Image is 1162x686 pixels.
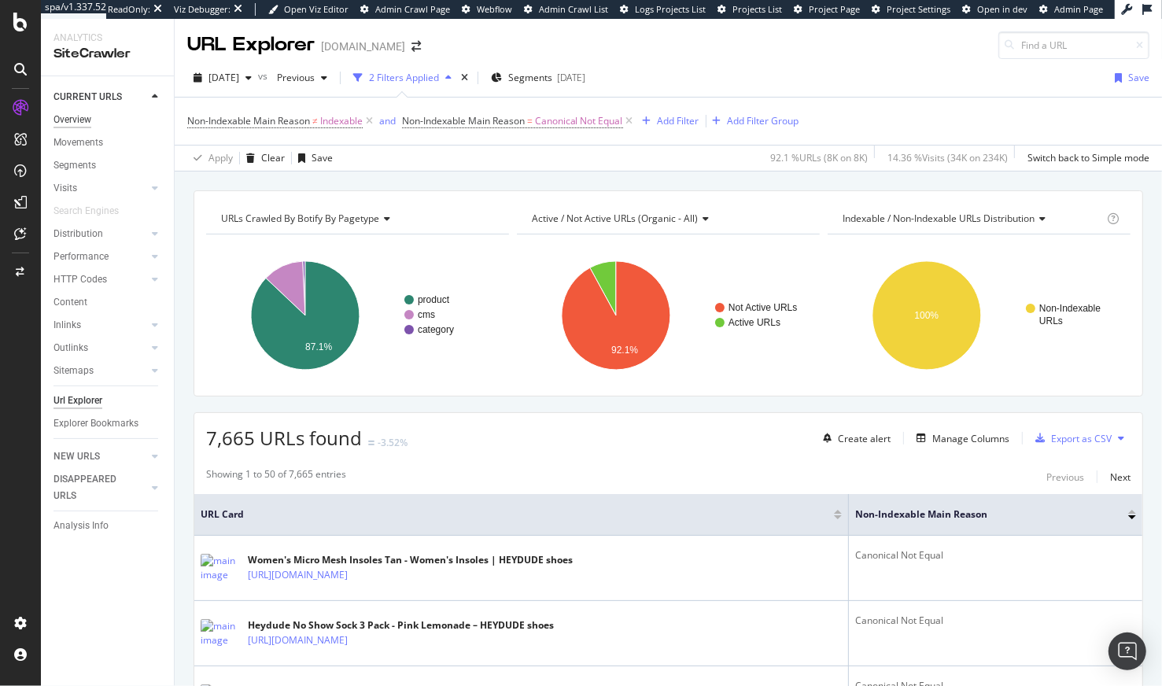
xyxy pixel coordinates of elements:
[208,151,233,164] div: Apply
[817,426,891,451] button: Create alert
[872,3,950,16] a: Project Settings
[312,114,318,127] span: ≠
[658,114,699,127] div: Add Filter
[1110,467,1131,486] button: Next
[378,436,408,449] div: -3.52%
[53,226,103,242] div: Distribution
[729,317,780,328] text: Active URLs
[998,31,1149,59] input: Find a URL
[914,310,939,321] text: 100%
[187,146,233,171] button: Apply
[320,110,363,132] span: Indexable
[248,553,573,567] div: Women's Micro Mesh Insoles Tan - Women's Insoles | HEYDUDE shoes
[53,317,147,334] a: Inlinks
[53,363,94,379] div: Sitemaps
[53,135,103,151] div: Movements
[532,212,698,225] span: Active / Not Active URLs (organic - all)
[53,203,119,219] div: Search Engines
[1039,3,1103,16] a: Admin Page
[261,151,285,164] div: Clear
[539,3,608,15] span: Admin Crawl List
[557,71,585,84] div: [DATE]
[977,3,1027,15] span: Open in dev
[53,112,91,128] div: Overview
[411,41,421,52] div: arrow-right-arrow-left
[477,3,512,15] span: Webflow
[360,3,450,16] a: Admin Crawl Page
[855,548,1136,562] div: Canonical Not Equal
[524,3,608,16] a: Admin Crawl List
[418,324,454,335] text: category
[53,31,161,45] div: Analytics
[53,317,81,334] div: Inlinks
[635,3,706,15] span: Logs Projects List
[206,425,362,451] span: 7,665 URLs found
[53,363,147,379] a: Sitemaps
[53,112,163,128] a: Overview
[53,180,77,197] div: Visits
[53,45,161,63] div: SiteCrawler
[53,518,163,534] a: Analysis Info
[53,471,133,504] div: DISAPPEARED URLS
[1039,303,1101,314] text: Non-Indexable
[53,271,147,288] a: HTTP Codes
[375,3,450,15] span: Admin Crawl Page
[218,206,495,231] h4: URLs Crawled By Botify By pagetype
[206,247,509,384] svg: A chart.
[962,3,1027,16] a: Open in dev
[248,618,554,633] div: Heydude No Show Sock 3 Pack - Pink Lemonade – HEYDUDE shoes
[284,3,349,15] span: Open Viz Editor
[379,113,396,128] button: and
[53,89,147,105] a: CURRENT URLS
[53,415,138,432] div: Explorer Bookmarks
[292,146,333,171] button: Save
[611,345,638,356] text: 92.1%
[187,65,258,90] button: [DATE]
[108,3,150,16] div: ReadOnly:
[187,31,315,58] div: URL Explorer
[201,554,240,582] img: main image
[732,3,782,15] span: Projects List
[369,71,439,84] div: 2 Filters Applied
[1109,65,1149,90] button: Save
[1021,146,1149,171] button: Switch back to Simple mode
[529,206,806,231] h4: Active / Not Active URLs
[53,415,163,432] a: Explorer Bookmarks
[201,507,830,522] span: URL Card
[729,302,797,313] text: Not Active URLs
[462,3,512,16] a: Webflow
[53,294,87,311] div: Content
[221,212,379,225] span: URLs Crawled By Botify By pagetype
[379,114,396,127] div: and
[458,70,471,86] div: times
[53,340,147,356] a: Outlinks
[312,151,333,164] div: Save
[53,180,147,197] a: Visits
[248,567,348,583] a: [URL][DOMAIN_NAME]
[1054,3,1103,15] span: Admin Page
[838,432,891,445] div: Create alert
[174,3,231,16] div: Viz Debugger:
[418,294,450,305] text: product
[620,3,706,16] a: Logs Projects List
[1029,426,1112,451] button: Export as CSV
[828,247,1131,384] div: A chart.
[517,247,820,384] div: A chart.
[728,114,799,127] div: Add Filter Group
[1128,71,1149,84] div: Save
[1110,470,1131,484] div: Next
[271,71,315,84] span: Previous
[53,518,109,534] div: Analysis Info
[240,146,285,171] button: Clear
[1046,470,1084,484] div: Previous
[706,112,799,131] button: Add Filter Group
[53,448,147,465] a: NEW URLS
[535,110,623,132] span: Canonical Not Equal
[843,212,1035,225] span: Indexable / Non-Indexable URLs distribution
[1027,151,1149,164] div: Switch back to Simple mode
[53,89,122,105] div: CURRENT URLS
[271,65,334,90] button: Previous
[53,135,163,151] a: Movements
[53,249,147,265] a: Performance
